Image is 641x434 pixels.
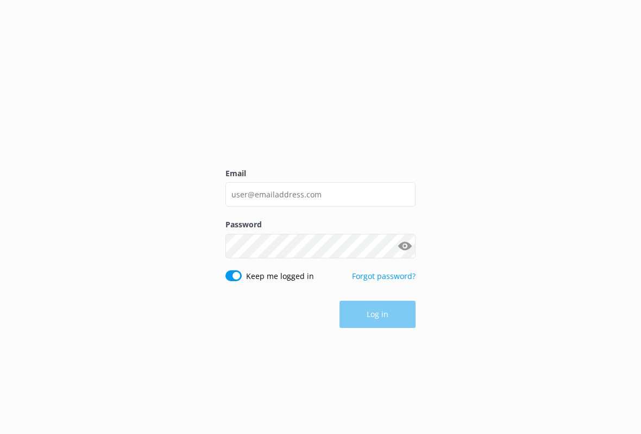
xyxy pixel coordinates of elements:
[352,271,416,281] a: Forgot password?
[225,182,416,207] input: user@emailaddress.com
[394,235,416,257] button: Show password
[246,270,314,282] label: Keep me logged in
[225,168,416,179] label: Email
[225,219,416,231] label: Password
